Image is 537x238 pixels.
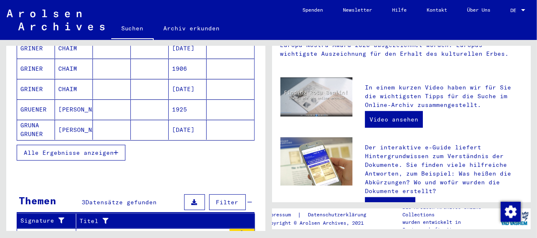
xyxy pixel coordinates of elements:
[80,214,245,228] div: Titel
[216,198,239,206] span: Filter
[365,111,423,128] a: Video ansehen
[20,214,76,228] div: Signature
[17,99,55,119] mat-cell: GRUENER
[402,218,498,233] p: wurden entwickelt in Partnerschaft mit
[169,79,207,99] mat-cell: [DATE]
[17,79,55,99] mat-cell: GRINER
[265,211,297,219] a: Impressum
[209,194,246,210] button: Filter
[20,216,65,225] div: Signature
[280,137,353,186] img: eguide.jpg
[111,18,154,40] a: Suchen
[55,38,93,58] mat-cell: CHAIM
[365,143,522,196] p: Der interaktive e-Guide liefert Hintergrundwissen zum Verständnis der Dokumente. Sie finden viele...
[365,83,522,109] p: In einem kurzen Video haben wir für Sie die wichtigsten Tipps für die Suche im Online-Archiv zusa...
[301,211,376,219] a: Datenschutzerklärung
[169,59,207,79] mat-cell: 1906
[154,18,230,38] a: Archiv erkunden
[55,99,93,119] mat-cell: [PERSON_NAME]
[499,208,530,229] img: yv_logo.png
[169,99,207,119] mat-cell: 1925
[280,77,353,117] img: video.jpg
[55,79,93,99] mat-cell: CHAIM
[82,198,85,206] span: 3
[17,59,55,79] mat-cell: GRINER
[501,202,521,222] img: Zustimmung ändern
[169,38,207,58] mat-cell: [DATE]
[7,10,105,30] img: Arolsen_neg.svg
[265,219,376,227] p: Copyright © Arolsen Archives, 2021
[17,145,125,161] button: Alle Ergebnisse anzeigen
[265,211,376,219] div: |
[510,7,520,13] span: DE
[19,193,56,208] div: Themen
[55,120,93,140] mat-cell: [PERSON_NAME]
[169,120,207,140] mat-cell: [DATE]
[80,217,234,226] div: Titel
[55,59,93,79] mat-cell: CHAIM
[365,197,415,214] a: Zum e-Guide
[24,149,114,156] span: Alle Ergebnisse anzeigen
[17,38,55,58] mat-cell: GRINER
[17,120,55,140] mat-cell: GRUNA GRUNER
[402,203,498,218] p: Die Arolsen Archives Online-Collections
[230,229,255,237] div: 3
[85,198,157,206] span: Datensätze gefunden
